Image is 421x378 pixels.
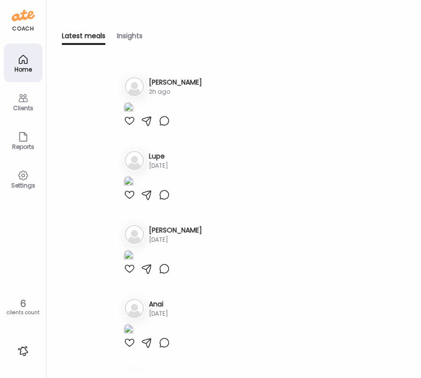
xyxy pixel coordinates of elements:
[6,66,41,73] div: Home
[6,182,41,189] div: Settings
[117,31,143,45] div: Insights
[125,225,144,244] img: bg-avatar-default.svg
[149,161,168,170] div: [DATE]
[124,324,133,337] img: images%2Fv8qp90T6dEYQQ30tDJXlx95TFI23%2F4Q0sRe5yPJsYlqTxDJLn%2Fsn6MD4ZM74bZf27PZnvy_1080
[149,225,202,235] h3: [PERSON_NAME]
[125,151,144,170] img: bg-avatar-default.svg
[124,102,133,115] img: images%2FRHCXIxMrerc6tf8VC2cVkFzlZX02%2FkMz264NYbd2REHXcRZgm%2FclFBU5vHTB971KfE3yMy_1080
[125,299,144,318] img: bg-avatar-default.svg
[149,309,168,318] div: [DATE]
[124,250,133,263] img: images%2FkYXHKAXPO7XNd4btwwdq6D5GkOY2%2FpxkF1ThCDXFMTk0DWXL0%2F5xgmInL5n5o8fuks3lfF_1080
[149,299,168,309] h3: Anai
[3,309,43,316] div: clients count
[149,151,168,161] h3: Lupe
[124,176,133,189] img: images%2F5lleZRW5q1M0iNI0jrpc4VvoylA3%2FVmMFiTMfEN78I2XYZuDF%2Fc6PLgkxVmYmJGRWdHk3A_1080
[149,77,202,87] h3: [PERSON_NAME]
[149,87,202,96] div: 2h ago
[12,25,34,33] div: coach
[149,235,202,244] div: [DATE]
[12,8,35,23] img: ate
[3,298,43,309] div: 6
[6,105,41,111] div: Clients
[125,77,144,96] img: bg-avatar-default.svg
[6,144,41,150] div: Reports
[62,31,105,45] div: Latest meals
